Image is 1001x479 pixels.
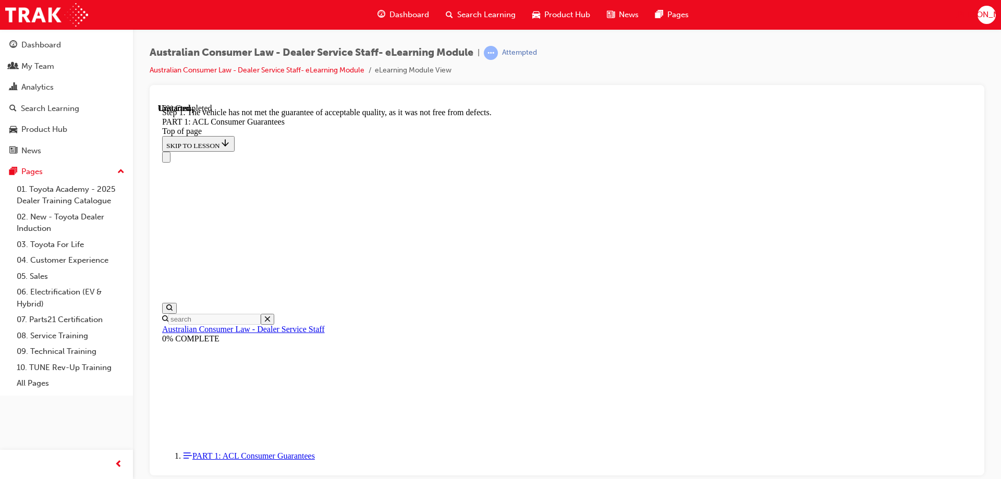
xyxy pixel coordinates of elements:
span: car-icon [532,8,540,21]
span: people-icon [9,62,17,71]
span: guage-icon [9,41,17,50]
button: SKIP TO LESSON [4,32,77,48]
a: 05. Sales [13,268,129,285]
span: search-icon [9,104,17,114]
button: Open search menu [4,199,19,210]
div: Dashboard [21,39,61,51]
a: News [4,141,129,161]
a: search-iconSearch Learning [437,4,524,26]
span: Australian Consumer Law - Dealer Service Staff- eLearning Module [150,47,473,59]
img: Trak [5,3,88,27]
a: pages-iconPages [647,4,697,26]
span: news-icon [607,8,615,21]
div: Search Learning [21,103,79,115]
span: news-icon [9,146,17,156]
span: Product Hub [544,9,590,21]
button: Pages [4,162,129,181]
a: Australian Consumer Law - Dealer Service Staff- eLearning Module [150,66,364,75]
div: Product Hub [21,124,67,136]
span: pages-icon [9,167,17,177]
a: Dashboard [4,35,129,55]
a: news-iconNews [599,4,647,26]
a: Australian Consumer Law - Dealer Service Staff [4,221,167,230]
span: search-icon [446,8,453,21]
span: guage-icon [377,8,385,21]
a: Analytics [4,78,129,97]
span: pages-icon [655,8,663,21]
span: prev-icon [115,458,123,471]
div: My Team [21,60,54,72]
span: News [619,9,639,21]
span: chart-icon [9,83,17,92]
div: Pages [21,166,43,178]
a: My Team [4,57,129,76]
a: 09. Technical Training [13,343,129,360]
div: PART 1: ACL Consumer Guarantees [4,14,814,23]
a: guage-iconDashboard [369,4,437,26]
a: 07. Parts21 Certification [13,312,129,328]
div: 0% COMPLETE [4,230,814,240]
li: eLearning Module View [375,65,451,77]
span: learningRecordVerb_ATTEMPT-icon [484,46,498,60]
div: Step 1. The vehicle has not met the guarantee of acceptable quality, as it was not free from defe... [4,4,814,14]
span: Search Learning [457,9,516,21]
a: 02. New - Toyota Dealer Induction [13,209,129,237]
span: | [478,47,480,59]
a: 03. Toyota For Life [13,237,129,253]
input: Search [10,210,103,221]
div: Attempted [502,48,537,58]
button: [PERSON_NAME] [978,6,996,24]
span: up-icon [117,165,125,179]
button: DashboardMy TeamAnalyticsSearch LearningProduct HubNews [4,33,129,162]
button: Close search menu [103,210,116,221]
a: All Pages [13,375,129,391]
a: Search Learning [4,99,129,118]
div: Top of page [4,23,814,32]
a: 10. TUNE Rev-Up Training [13,360,129,376]
a: 04. Customer Experience [13,252,129,268]
a: car-iconProduct Hub [524,4,599,26]
span: Pages [667,9,689,21]
button: Close navigation menu [4,48,13,59]
div: News [21,145,41,157]
span: SKIP TO LESSON [8,38,72,46]
a: 01. Toyota Academy - 2025 Dealer Training Catalogue [13,181,129,209]
a: 08. Service Training [13,328,129,344]
div: Analytics [21,81,54,93]
span: car-icon [9,125,17,134]
span: Dashboard [389,9,429,21]
a: 06. Electrification (EV & Hybrid) [13,284,129,312]
a: Product Hub [4,120,129,139]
